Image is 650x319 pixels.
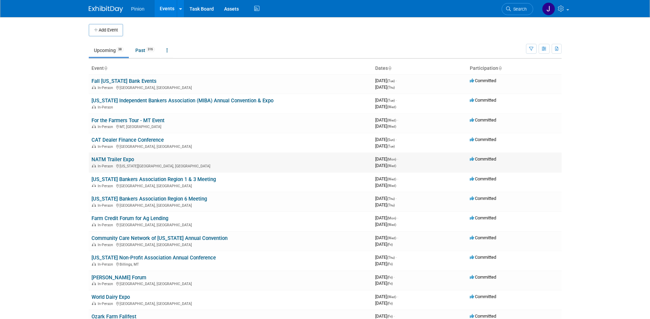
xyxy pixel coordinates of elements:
[91,235,228,241] a: Community Care Network of [US_STATE] Annual Convention
[375,98,397,103] span: [DATE]
[387,164,396,168] span: (Wed)
[91,143,370,149] div: [GEOGRAPHIC_DATA], [GEOGRAPHIC_DATA]
[375,137,397,142] span: [DATE]
[470,196,496,201] span: Committed
[91,261,370,267] div: Billings, MT
[542,2,555,15] img: Jennifer Plumisto
[470,294,496,299] span: Committed
[98,105,115,110] span: In-Person
[470,314,496,319] span: Committed
[470,275,496,280] span: Committed
[91,176,216,182] a: [US_STATE] Bankers Association Region 1 & 3 Meeting
[387,276,393,279] span: (Fri)
[91,301,370,306] div: [GEOGRAPHIC_DATA], [GEOGRAPHIC_DATA]
[375,215,398,220] span: [DATE]
[511,7,527,12] span: Search
[396,98,397,103] span: -
[397,117,398,123] span: -
[387,144,395,148] span: (Tue)
[387,236,396,240] span: (Wed)
[89,6,123,13] img: ExhibitDay
[397,156,398,162] span: -
[397,294,398,299] span: -
[387,79,395,83] span: (Tue)
[375,156,398,162] span: [DATE]
[91,215,168,221] a: Farm Credit Forum for Ag Lending
[91,222,370,227] div: [GEOGRAPHIC_DATA], [GEOGRAPHIC_DATA]
[375,202,395,207] span: [DATE]
[502,3,533,15] a: Search
[98,86,115,90] span: In-Person
[387,125,396,128] span: (Wed)
[387,243,393,246] span: (Fri)
[387,118,396,122] span: (Wed)
[92,302,96,305] img: In-Person Event
[387,99,395,102] span: (Tue)
[387,223,396,227] span: (Wed)
[467,63,562,74] th: Participation
[375,117,398,123] span: [DATE]
[91,255,216,261] a: [US_STATE] Non-Profit Association Annual Conference
[396,196,397,201] span: -
[130,44,160,57] a: Past316
[387,105,396,109] span: (Wed)
[375,275,395,280] span: [DATE]
[98,223,115,227] span: In-Person
[397,176,398,181] span: -
[91,294,130,300] a: World Dairy Expo
[387,177,396,181] span: (Wed)
[396,78,397,83] span: -
[375,222,396,227] span: [DATE]
[470,117,496,123] span: Committed
[375,104,396,109] span: [DATE]
[91,137,164,143] a: CAT Dealer Finance Conference
[387,315,393,318] span: (Fri)
[92,144,96,148] img: In-Person Event
[89,24,123,36] button: Add Event
[388,65,391,71] a: Sort by Start Date
[387,282,393,285] span: (Fri)
[91,156,134,163] a: NATM Trailer Expo
[375,235,398,240] span: [DATE]
[131,6,145,12] span: Pinion
[394,314,395,319] span: -
[387,138,395,142] span: (Sun)
[470,176,496,181] span: Committed
[470,78,496,83] span: Committed
[498,65,502,71] a: Sort by Participation Type
[387,203,395,207] span: (Thu)
[372,63,467,74] th: Dates
[92,203,96,207] img: In-Person Event
[375,163,396,168] span: [DATE]
[92,184,96,187] img: In-Person Event
[375,294,398,299] span: [DATE]
[98,262,115,267] span: In-Person
[116,47,124,52] span: 38
[91,281,370,286] div: [GEOGRAPHIC_DATA], [GEOGRAPHIC_DATA]
[375,281,393,286] span: [DATE]
[387,216,396,220] span: (Mon)
[397,235,398,240] span: -
[375,143,395,149] span: [DATE]
[375,176,398,181] span: [DATE]
[375,242,393,247] span: [DATE]
[91,202,370,208] div: [GEOGRAPHIC_DATA], [GEOGRAPHIC_DATA]
[146,47,155,52] span: 316
[98,164,115,168] span: In-Person
[375,314,395,319] span: [DATE]
[470,255,496,260] span: Committed
[470,156,496,162] span: Committed
[387,295,396,299] span: (Wed)
[92,105,96,109] img: In-Person Event
[91,124,370,129] div: MT, [GEOGRAPHIC_DATA]
[91,163,370,168] div: [US_STATE][GEOGRAPHIC_DATA], [GEOGRAPHIC_DATA]
[387,86,395,89] span: (Thu)
[387,197,395,201] span: (Thu)
[92,282,96,285] img: In-Person Event
[92,262,96,266] img: In-Person Event
[470,137,496,142] span: Committed
[98,125,115,129] span: In-Person
[91,196,207,202] a: [US_STATE] Bankers Association Region 6 Meeting
[397,215,398,220] span: -
[375,196,397,201] span: [DATE]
